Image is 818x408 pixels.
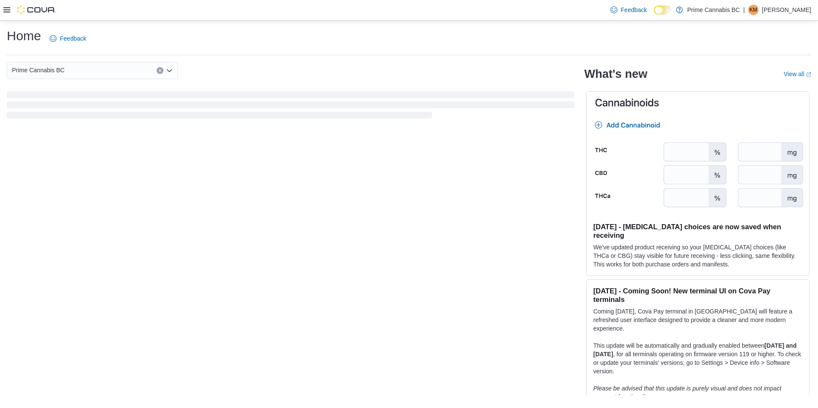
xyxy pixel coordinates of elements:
p: This update will be automatically and gradually enabled between , for all terminals operating on ... [593,341,802,375]
p: [PERSON_NAME] [762,5,811,15]
svg: External link [806,72,811,77]
p: We've updated product receiving so your [MEDICAL_DATA] choices (like THCa or CBG) stay visible fo... [593,243,802,269]
div: Karina MacConnell [748,5,759,15]
img: Cova [17,6,56,14]
h1: Home [7,27,41,44]
em: Please be advised that this update is purely visual and does not impact payment functionality. [593,385,782,400]
span: Prime Cannabis BC [12,65,65,75]
p: | [743,5,745,15]
h2: What's new [584,67,647,81]
h3: [DATE] - Coming Soon! New terminal UI on Cova Pay terminals [593,287,802,304]
span: Loading [7,93,574,120]
p: Prime Cannabis BC [687,5,740,15]
a: Feedback [607,1,650,18]
h3: [DATE] - [MEDICAL_DATA] choices are now saved when receiving [593,222,802,239]
p: Coming [DATE], Cova Pay terminal in [GEOGRAPHIC_DATA] will feature a refreshed user interface des... [593,307,802,333]
a: Feedback [46,30,89,47]
button: Open list of options [166,67,173,74]
span: KM [750,5,757,15]
span: Feedback [60,34,86,43]
span: Feedback [621,6,647,14]
input: Dark Mode [654,6,672,15]
a: View allExternal link [784,71,811,77]
strong: [DATE] and [DATE] [593,342,797,358]
button: Clear input [157,67,163,74]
